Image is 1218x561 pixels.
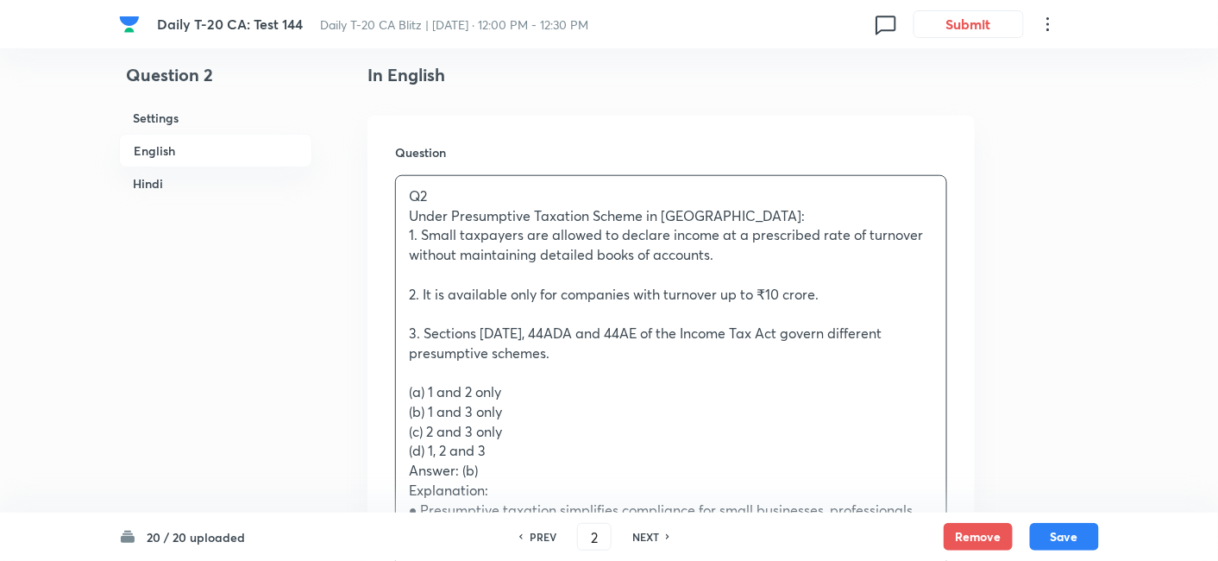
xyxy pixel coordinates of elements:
h6: Question [395,143,947,161]
p: Q2 [409,186,933,206]
h4: In English [367,62,975,88]
button: Remove [944,523,1013,551]
p: (d) 1, 2 and 3 [409,441,933,461]
p: 2. It is available only for companies with turnover up to ₹10 crore. [409,285,933,305]
h6: 20 / 20 uploaded [147,528,245,546]
h6: English [119,134,312,167]
img: Company Logo [119,14,140,35]
h6: Hindi [119,167,312,199]
a: Company Logo [119,14,143,35]
p: Under Presumptive Taxation Scheme in [GEOGRAPHIC_DATA]: [409,206,933,226]
p: (a) 1 and 2 only [409,382,933,402]
span: Daily T-20 CA: Test 144 [157,15,304,33]
button: Save [1030,523,1099,551]
h6: Settings [119,102,312,134]
p: Answer: (b) [409,461,933,481]
p: (b) 1 and 3 only [409,402,933,422]
span: Daily T-20 CA Blitz | [DATE] · 12:00 PM - 12:30 PM [321,16,589,33]
h6: PREV [530,529,556,545]
p: Explanation: [409,481,933,501]
button: Submit [913,10,1024,38]
h6: NEXT [632,529,659,545]
p: (c) 2 and 3 only [409,422,933,442]
p: 3. Sections [DATE], 44ADA and 44AE of the Income Tax Act govern different presumptive schemes. [409,324,933,362]
h4: Question 2 [119,62,312,102]
p: 1. Small taxpayers are allowed to declare income at a prescribed rate of turnover without maintai... [409,225,933,264]
p: ● Presumptive taxation simplifies compliance for small businesses, professionals, and transporters. [409,501,933,539]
